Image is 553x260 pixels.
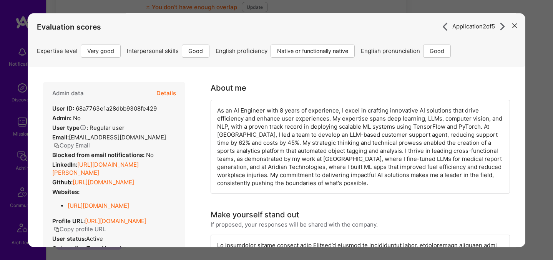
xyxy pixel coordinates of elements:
div: If proposed, your responses will be shared with the company. [211,220,378,229]
strong: User type : [52,124,88,131]
i: icon Copy [54,143,60,149]
i: icon Copy [54,227,60,232]
button: Copy profile URL [54,225,106,233]
strong: Blocked from email notifications: [52,151,146,159]
div: Make yourself stand out [211,209,299,220]
span: Interpersonal skills [127,47,179,55]
span: English pronunciation [361,47,420,55]
i: Help [80,124,86,131]
div: Native or functionally native [271,45,355,58]
button: Copy Email [54,141,90,149]
strong: Websites: [52,188,80,195]
strong: LinkedIn: [52,161,77,168]
strong: Email: [52,134,69,141]
h4: Evaluation scores [37,23,516,31]
a: [URL][DOMAIN_NAME] [68,202,129,209]
div: No [52,151,154,159]
div: Good [182,45,209,58]
div: No [52,114,81,122]
span: Application 2 of 5 [453,23,495,31]
div: As an AI Engineer with 8 years of experience, I excel in crafting innovative AI solutions that dr... [211,100,510,194]
a: [URL][DOMAIN_NAME][PERSON_NAME] [52,161,139,176]
i: icon ArrowRight [498,22,507,31]
strong: User status: [52,235,86,242]
a: [URL][DOMAIN_NAME] [85,217,146,225]
div: About me [211,82,246,94]
span: Active [86,235,103,242]
div: Good [423,45,451,58]
div: Regular user [52,124,125,132]
i: icon ArrowRight [441,22,450,31]
strong: Admin: [52,114,71,122]
button: Details [156,82,176,104]
h4: Admin data [52,90,84,97]
span: [EMAIL_ADDRESS][DOMAIN_NAME] [69,134,166,141]
span: normal [102,245,121,252]
strong: User ID: [52,105,74,112]
div: Very good [81,45,121,58]
div: modal [28,13,525,247]
span: Expertise level [37,47,78,55]
strong: Profile URL: [52,217,85,225]
a: [URL][DOMAIN_NAME] [73,179,134,186]
strong: Onboarding Type: [52,245,102,252]
div: 68a7763e1a28dbb9308fe429 [52,104,157,113]
i: icon Close [512,24,517,28]
strong: Github: [52,179,73,186]
span: English proficiency [216,47,267,55]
